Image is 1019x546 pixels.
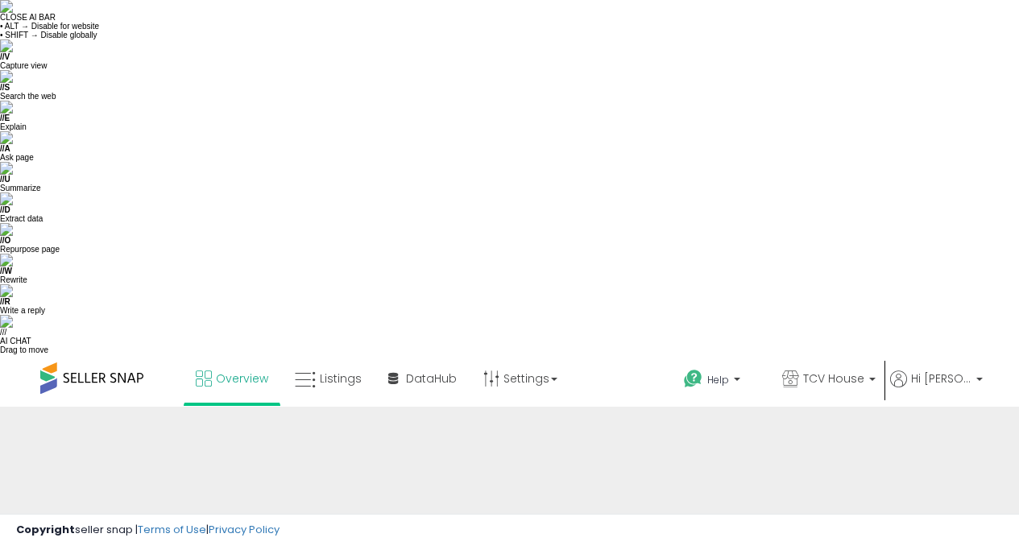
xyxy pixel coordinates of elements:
[671,357,768,407] a: Help
[283,354,374,403] a: Listings
[770,354,888,407] a: TCV House
[16,522,75,537] strong: Copyright
[216,370,268,387] span: Overview
[320,370,362,387] span: Listings
[138,522,206,537] a: Terms of Use
[16,523,280,538] div: seller snap | |
[683,369,703,389] i: Get Help
[471,354,570,403] a: Settings
[803,370,864,387] span: TCV House
[184,354,280,403] a: Overview
[911,370,971,387] span: Hi [PERSON_NAME]
[890,370,983,407] a: Hi [PERSON_NAME]
[209,522,280,537] a: Privacy Policy
[376,354,469,403] a: DataHub
[406,370,457,387] span: DataHub
[707,373,729,387] span: Help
